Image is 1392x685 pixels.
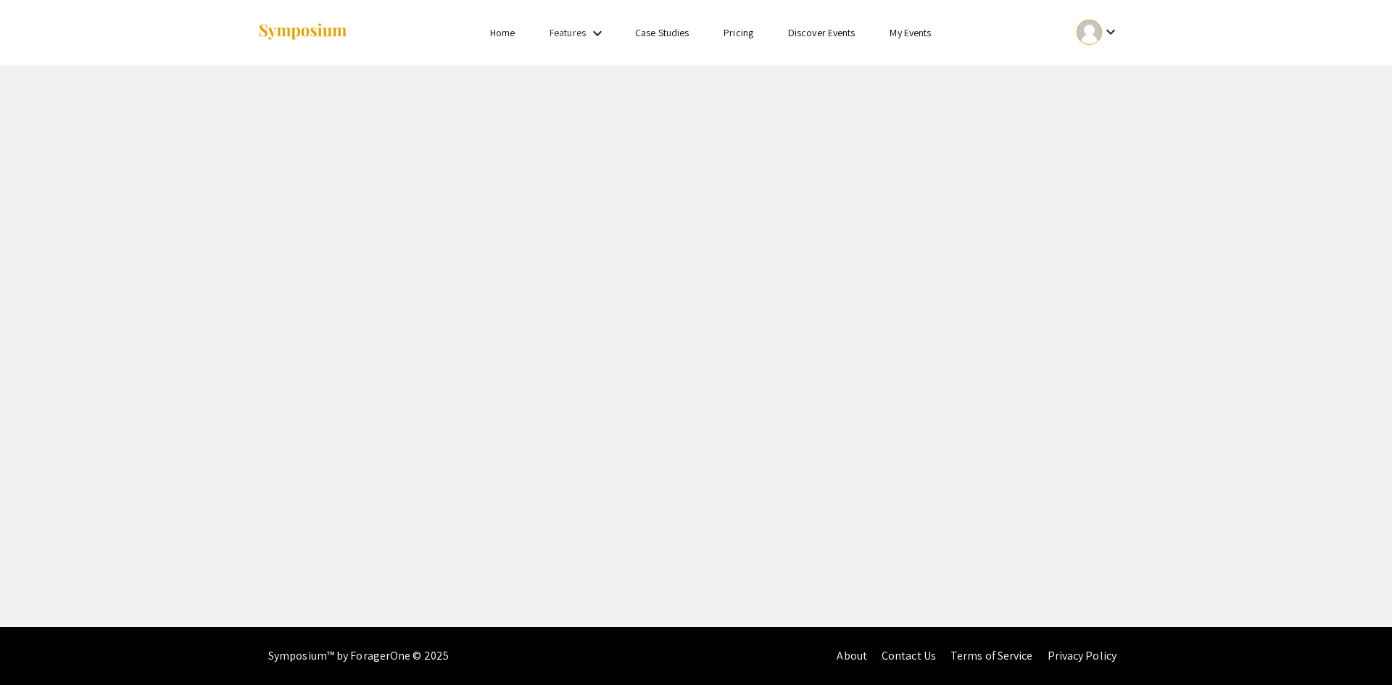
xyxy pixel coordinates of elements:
a: Contact Us [882,648,936,663]
a: Case Studies [635,26,689,39]
a: Privacy Policy [1048,648,1116,663]
mat-icon: Expand Features list [589,25,606,42]
div: Symposium™ by ForagerOne © 2025 [268,627,449,685]
button: Expand account dropdown [1061,16,1135,49]
a: Discover Events [788,26,855,39]
mat-icon: Expand account dropdown [1102,23,1119,41]
img: Symposium by ForagerOne [257,22,348,42]
a: Pricing [724,26,753,39]
a: Home [490,26,515,39]
iframe: Chat [1330,620,1381,674]
a: Features [550,26,586,39]
a: Terms of Service [950,648,1033,663]
a: My Events [890,26,931,39]
a: About [837,648,867,663]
